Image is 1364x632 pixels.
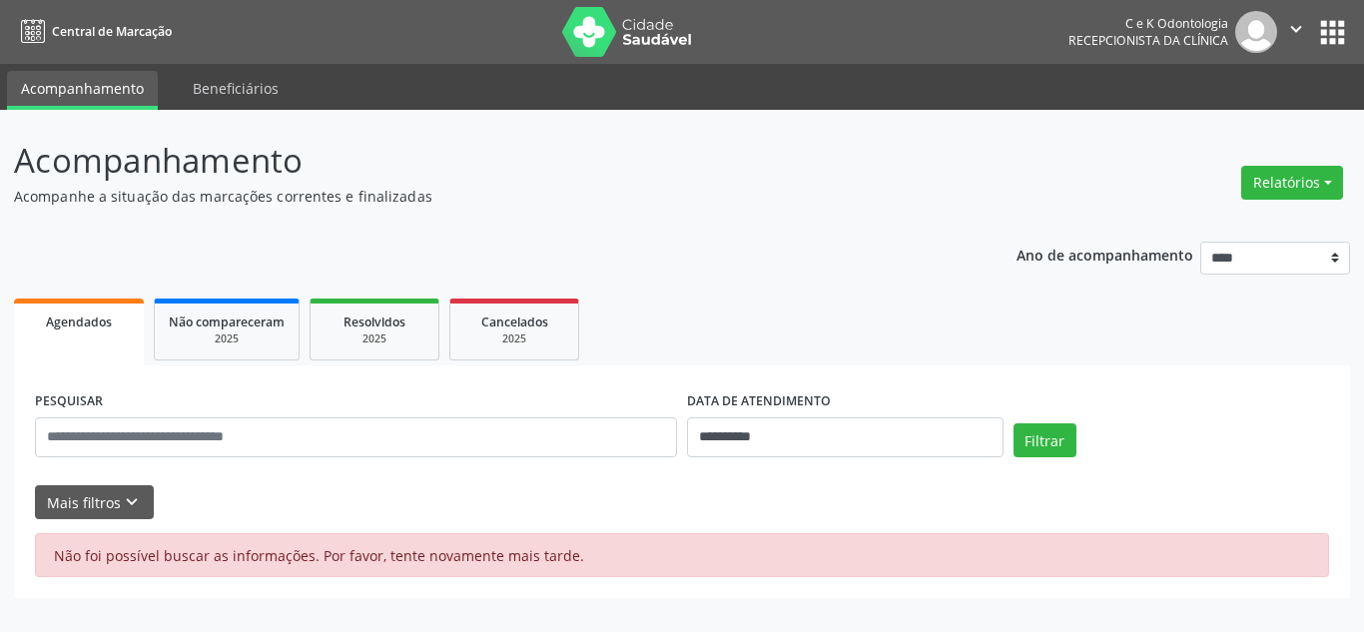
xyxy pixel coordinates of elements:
[1014,423,1076,457] button: Filtrar
[1068,15,1228,32] div: C e K Odontologia
[1241,166,1343,200] button: Relatórios
[1068,32,1228,49] span: Recepcionista da clínica
[1277,11,1315,53] button: 
[35,386,103,417] label: PESQUISAR
[14,186,950,207] p: Acompanhe a situação das marcações correntes e finalizadas
[35,533,1329,577] div: Não foi possível buscar as informações. Por favor, tente novamente mais tarde.
[169,331,285,346] div: 2025
[7,71,158,110] a: Acompanhamento
[52,23,172,40] span: Central de Marcação
[121,491,143,513] i: keyboard_arrow_down
[1315,15,1350,50] button: apps
[14,136,950,186] p: Acompanhamento
[14,15,172,48] a: Central de Marcação
[1017,242,1193,267] p: Ano de acompanhamento
[1285,18,1307,40] i: 
[687,386,831,417] label: DATA DE ATENDIMENTO
[481,314,548,330] span: Cancelados
[325,331,424,346] div: 2025
[169,314,285,330] span: Não compareceram
[46,314,112,330] span: Agendados
[1235,11,1277,53] img: img
[179,71,293,106] a: Beneficiários
[464,331,564,346] div: 2025
[35,485,154,520] button: Mais filtroskeyboard_arrow_down
[343,314,405,330] span: Resolvidos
